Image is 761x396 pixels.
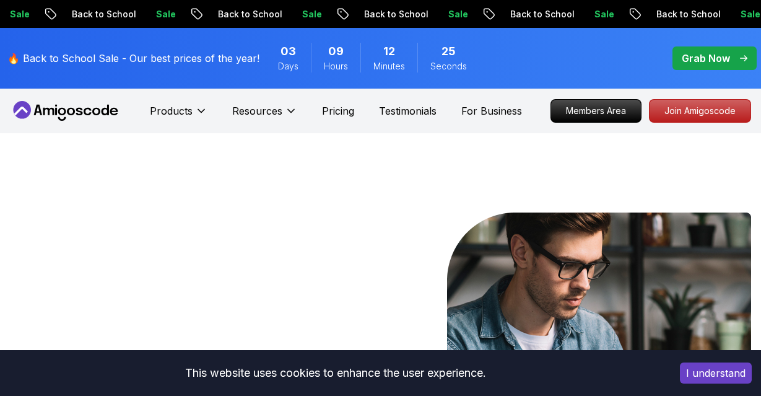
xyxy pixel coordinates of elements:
p: Back to School [61,8,146,20]
span: Minutes [373,60,405,73]
span: 3 Days [280,43,296,60]
p: Back to School [207,8,292,20]
p: Sale [438,8,477,20]
button: Products [150,103,207,128]
a: Members Area [550,99,641,123]
span: 12 Minutes [383,43,395,60]
p: Join Amigoscode [650,100,750,122]
p: Members Area [551,100,641,122]
p: Sale [292,8,331,20]
span: Days [278,60,298,73]
span: 9 Hours [328,43,344,60]
span: Seconds [430,60,467,73]
button: Resources [232,103,297,128]
a: For Business [461,103,522,118]
a: Join Amigoscode [649,99,751,123]
p: Products [150,103,193,118]
p: Back to School [354,8,438,20]
span: 25 Seconds [441,43,456,60]
p: Back to School [500,8,584,20]
p: Back to School [646,8,730,20]
div: This website uses cookies to enhance the user experience. [9,359,661,387]
span: Hours [324,60,348,73]
p: Grab Now [682,51,730,66]
h1: Go From Learning to Hired: Master Java, Spring Boot & Cloud Skills That Get You the [10,213,307,383]
p: Sale [146,8,185,20]
a: Testimonials [379,103,437,118]
p: 🔥 Back to School Sale - Our best prices of the year! [7,51,259,66]
button: Accept cookies [680,363,752,384]
a: Pricing [322,103,354,118]
p: Sale [584,8,624,20]
p: Resources [232,103,282,118]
